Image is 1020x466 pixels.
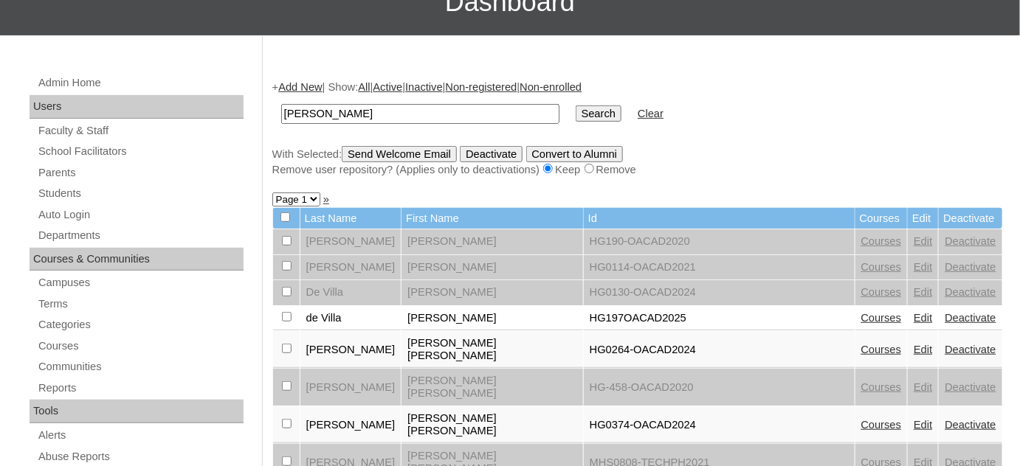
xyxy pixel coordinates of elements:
[37,274,244,292] a: Campuses
[526,146,624,162] input: Convert to Alumni
[300,229,402,254] td: [PERSON_NAME]
[37,206,244,224] a: Auto Login
[576,105,621,122] input: Search
[281,104,559,124] input: Search
[939,208,1002,229] td: Deactivate
[37,184,244,203] a: Students
[861,381,902,393] a: Courses
[37,226,244,245] a: Departments
[914,312,932,324] a: Edit
[861,312,902,324] a: Courses
[37,142,244,161] a: School Facilitators
[584,255,855,280] td: HG0114-OACAD2021
[278,81,322,93] a: Add New
[37,164,244,182] a: Parents
[402,255,583,280] td: [PERSON_NAME]
[460,146,523,162] input: Deactivate
[861,261,902,273] a: Courses
[300,306,402,331] td: de Villa
[945,344,996,355] a: Deactivate
[584,331,855,368] td: HG0264-OACAD2024
[914,235,932,247] a: Edit
[358,81,370,93] a: All
[402,406,583,443] td: [PERSON_NAME] [PERSON_NAME]
[37,358,244,376] a: Communities
[446,81,517,93] a: Non-registered
[37,379,244,397] a: Reports
[402,331,583,368] td: [PERSON_NAME] [PERSON_NAME]
[37,295,244,313] a: Terms
[402,280,583,305] td: [PERSON_NAME]
[584,306,855,331] td: HG197OACAD2025
[402,208,583,229] td: First Name
[584,406,855,443] td: HG0374-OACAD2024
[584,229,855,254] td: HG190-OACAD2020
[37,316,244,334] a: Categories
[914,344,932,355] a: Edit
[323,193,329,205] a: »
[300,369,402,406] td: [PERSON_NAME]
[402,229,583,254] td: [PERSON_NAME]
[402,306,583,331] td: [PERSON_NAME]
[861,344,902,355] a: Courses
[945,261,996,273] a: Deactivate
[300,331,402,368] td: [PERSON_NAME]
[272,162,1003,178] div: Remove user repository? (Applies only to deactivations) Keep Remove
[584,208,855,229] td: Id
[30,95,244,119] div: Users
[37,448,244,466] a: Abuse Reports
[37,74,244,92] a: Admin Home
[300,280,402,305] td: De Villa
[638,108,664,119] a: Clear
[37,337,244,355] a: Courses
[402,369,583,406] td: [PERSON_NAME] [PERSON_NAME]
[373,81,403,93] a: Active
[300,208,402,229] td: Last Name
[861,286,902,298] a: Courses
[37,426,244,445] a: Alerts
[861,419,902,431] a: Courses
[300,406,402,443] td: [PERSON_NAME]
[405,81,443,93] a: Inactive
[914,261,932,273] a: Edit
[300,255,402,280] td: [PERSON_NAME]
[37,122,244,140] a: Faculty & Staff
[914,286,932,298] a: Edit
[908,208,938,229] td: Edit
[30,248,244,271] div: Courses & Communities
[272,80,1003,177] div: + | Show: | | | |
[945,286,996,298] a: Deactivate
[945,235,996,247] a: Deactivate
[272,146,1003,178] div: With Selected:
[914,381,932,393] a: Edit
[945,381,996,393] a: Deactivate
[584,280,855,305] td: HG0130-OACAD2024
[855,208,908,229] td: Courses
[914,419,932,431] a: Edit
[945,419,996,431] a: Deactivate
[945,312,996,324] a: Deactivate
[342,146,457,162] input: Send Welcome Email
[30,400,244,423] div: Tools
[520,81,582,93] a: Non-enrolled
[861,235,902,247] a: Courses
[584,369,855,406] td: HG-458-OACAD2020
